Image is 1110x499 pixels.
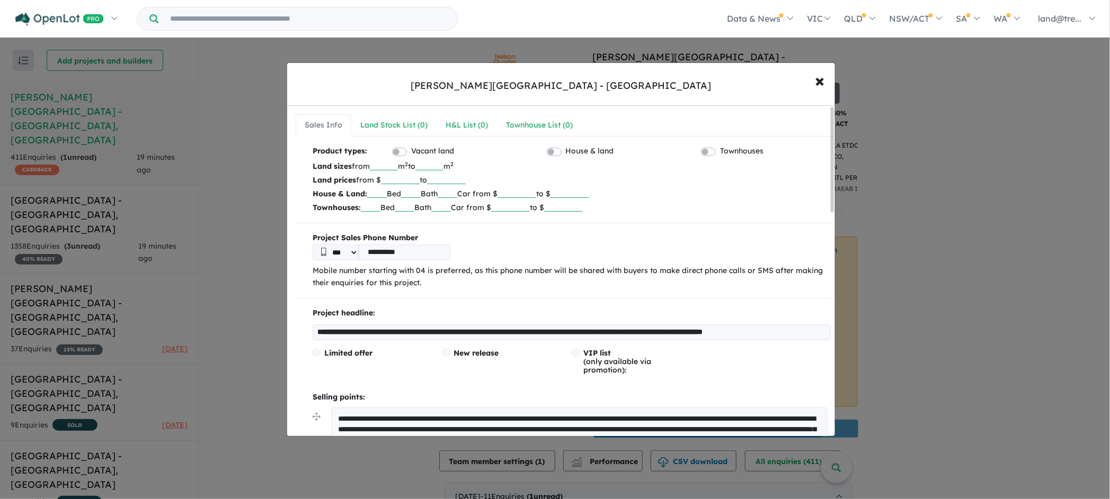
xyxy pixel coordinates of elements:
[313,145,367,159] b: Product types:
[161,7,456,30] input: Try estate name, suburb, builder or developer
[720,145,763,158] label: Townhouses
[15,13,104,26] img: Openlot PRO Logo White
[411,145,454,158] label: Vacant land
[583,348,651,375] span: (only available via promotion):
[313,159,831,173] p: from m to m
[313,265,831,290] p: Mobile number starting with 04 is preferred, as this phone number will be shared with buyers to m...
[313,203,361,212] b: Townhouses:
[360,119,428,132] div: Land Stock List ( 0 )
[566,145,614,158] label: House & land
[313,175,356,185] b: Land prices
[583,348,611,358] span: VIP list
[313,173,831,187] p: from $ to
[446,119,488,132] div: H&L List ( 0 )
[411,79,712,93] div: [PERSON_NAME][GEOGRAPHIC_DATA] - [GEOGRAPHIC_DATA]
[313,201,831,214] p: Bed Bath Car from $ to $
[506,119,573,132] div: Townhouse List ( 0 )
[324,348,372,358] span: Limited offer
[450,160,454,168] sup: 2
[313,189,367,198] b: House & Land:
[305,119,342,132] div: Sales Info
[321,248,326,256] img: Phone icon
[405,160,408,168] sup: 2
[313,232,831,244] b: Project Sales Phone Number
[313,187,831,201] p: Bed Bath Car from $ to $
[313,413,321,421] img: drag.svg
[454,348,499,358] span: New release
[313,161,352,171] b: Land sizes
[313,391,831,404] p: Selling points:
[815,69,824,92] span: ×
[313,307,831,320] p: Project headline:
[1038,13,1082,24] span: land@tre...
